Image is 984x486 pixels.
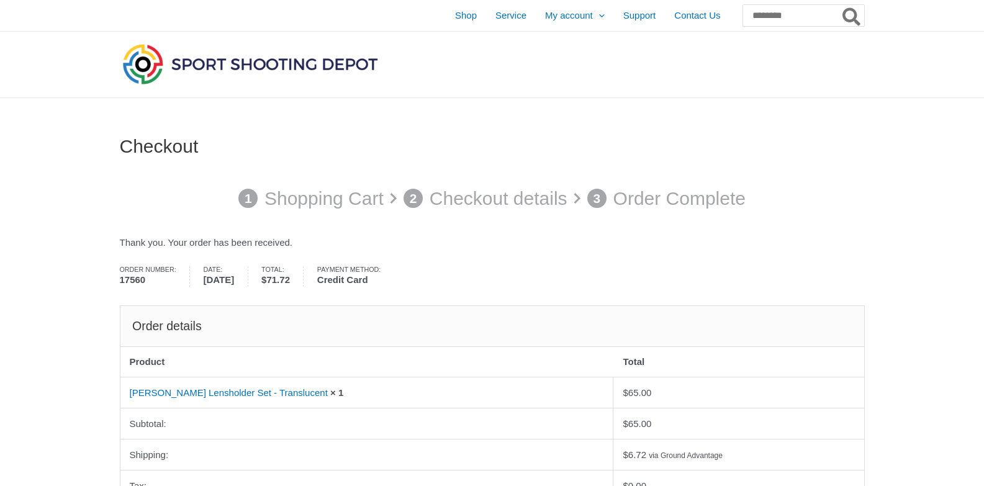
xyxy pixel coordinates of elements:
[261,274,290,285] bdi: 71.72
[261,274,266,285] span: $
[120,408,614,439] th: Subtotal:
[317,273,381,287] strong: Credit Card
[238,181,384,216] a: 1 Shopping Cart
[238,189,258,209] span: 1
[120,305,865,346] h2: Order details
[120,439,614,470] th: Shipping:
[840,5,864,26] button: Search
[204,273,235,287] strong: [DATE]
[330,387,343,398] strong: × 1
[649,451,723,460] small: via Ground Advantage
[261,266,304,287] li: Total:
[623,418,651,429] span: 65.00
[317,266,394,287] li: Payment method:
[130,387,328,398] a: [PERSON_NAME] Lensholder Set - Translucent
[264,181,384,216] p: Shopping Cart
[120,41,381,87] img: Sport Shooting Depot
[120,234,865,251] p: Thank you. Your order has been received.
[623,387,651,398] bdi: 65.00
[120,266,191,287] li: Order number:
[623,449,628,460] span: $
[613,347,864,377] th: Total
[623,418,628,429] span: $
[120,273,176,287] strong: 17560
[404,181,567,216] a: 2 Checkout details
[204,266,248,287] li: Date:
[430,181,567,216] p: Checkout details
[623,449,646,460] span: 6.72
[120,347,614,377] th: Product
[623,387,628,398] span: $
[404,189,423,209] span: 2
[120,135,865,158] h1: Checkout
